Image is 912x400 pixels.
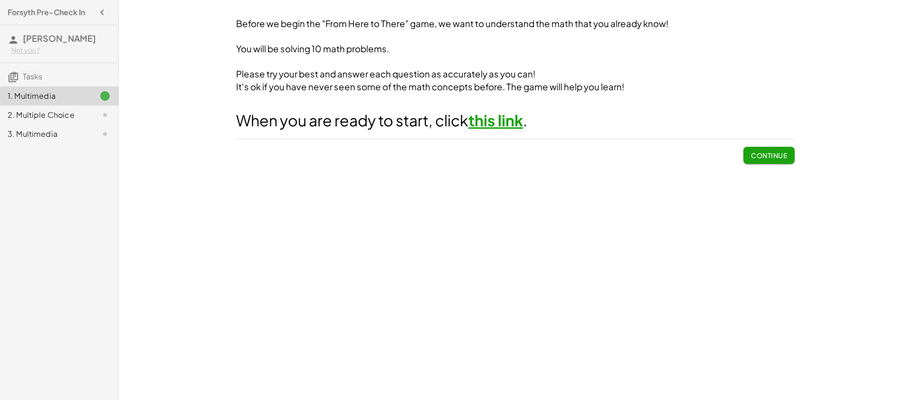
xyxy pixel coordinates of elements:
i: Task not started. [99,109,111,121]
h4: Forsyth Pre-Check In [8,7,85,18]
span: [PERSON_NAME] [23,33,96,44]
span: Tasks [23,71,42,81]
div: 3. Multimedia [8,128,84,140]
a: this link [468,111,523,130]
i: Task not started. [99,128,111,140]
button: Continue [743,147,795,164]
span: . [523,111,527,130]
span: Continue [751,151,787,160]
span: Please try your best and answer each question as accurately as you can! [236,68,535,79]
div: 1. Multimedia [8,90,84,102]
div: Not you? [11,46,111,55]
i: Task finished. [99,90,111,102]
span: Before we begin the "From Here to There" game, we want to understand the math that you already know! [236,18,668,29]
span: When you are ready to start, click [236,111,468,130]
span: You will be solving 10 math problems. [236,43,389,54]
div: 2. Multiple Choice [8,109,84,121]
span: It's ok if you have never seen some of the math concepts before. The game will help you learn! [236,81,624,92]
